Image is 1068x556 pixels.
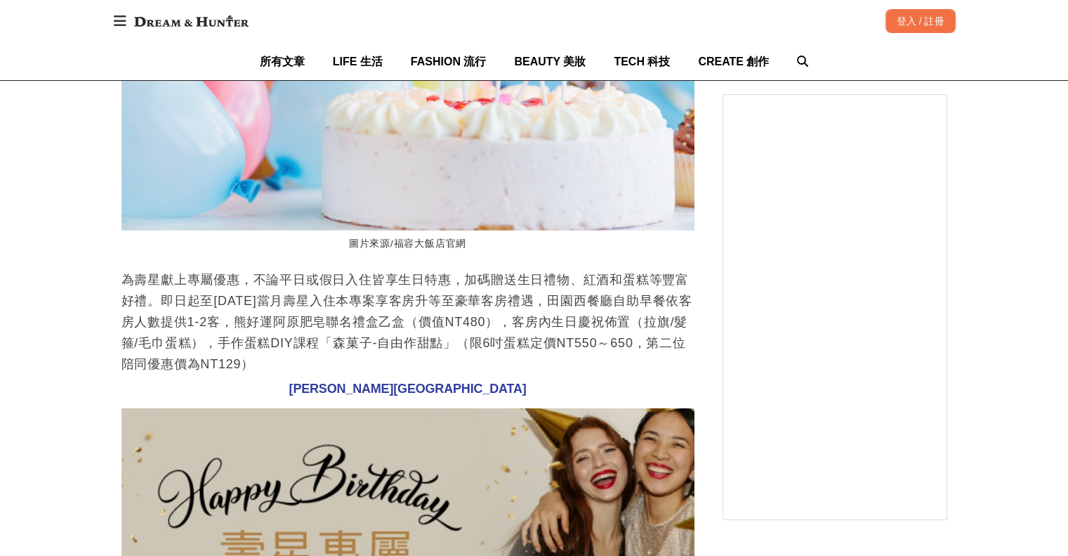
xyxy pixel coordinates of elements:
[121,269,694,375] p: 為壽星獻上專屬優惠，不論平日或假日入住皆享生日特惠，加碼贈送生日禮物、紅酒和蛋糕等豐富好禮。即日起至[DATE]當月壽星入住本專案享客房升等至豪華客房禮遇，田園西餐廳自助早餐依客房人數提供1-2...
[614,43,670,80] a: TECH 科技
[411,56,487,67] span: FASHION 流行
[698,56,769,67] span: CREATE 創作
[614,56,670,67] span: TECH 科技
[289,382,527,396] span: [PERSON_NAME][GEOGRAPHIC_DATA]
[885,9,956,33] div: 登入 / 註冊
[127,8,256,34] img: Dream & Hunter
[333,56,383,67] span: LIFE 生活
[411,43,487,80] a: FASHION 流行
[260,56,305,67] span: 所有文章
[333,43,383,80] a: LIFE 生活
[514,56,586,67] span: BEAUTY 美妝
[514,43,586,80] a: BEAUTY 美妝
[121,231,694,258] figcaption: 圖片來源/福容大飯店官網
[698,43,769,80] a: CREATE 創作
[260,43,305,80] a: 所有文章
